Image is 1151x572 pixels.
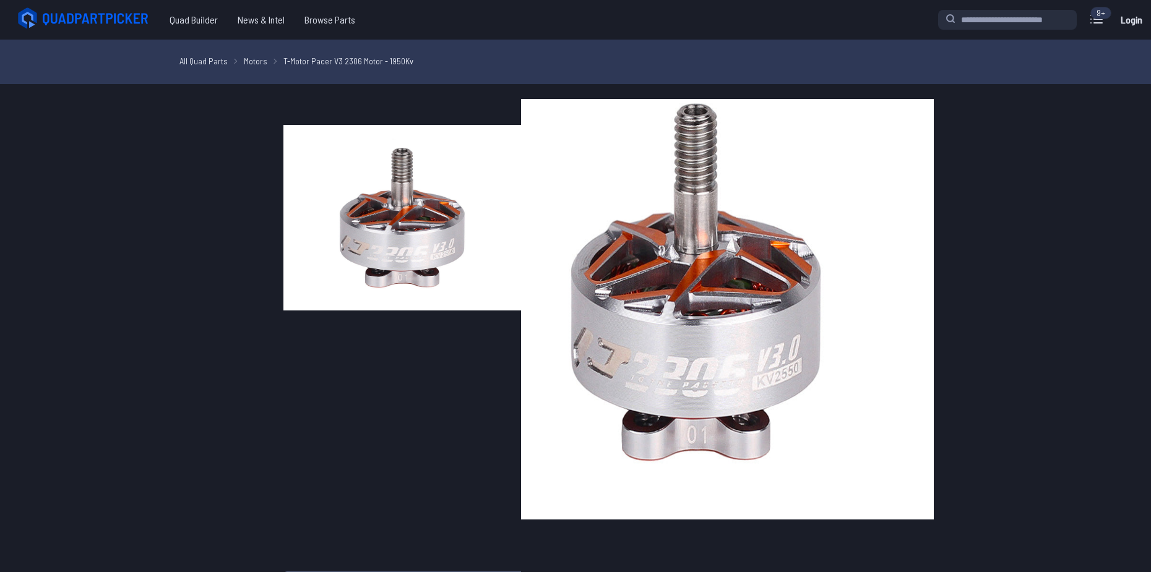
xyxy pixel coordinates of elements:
[228,7,295,32] a: News & Intel
[1090,7,1111,19] div: 9+
[179,54,228,67] a: All Quad Parts
[244,54,267,67] a: Motors
[283,54,413,67] a: T-Motor Pacer V3 2306 Motor - 1950Kv
[295,7,365,32] a: Browse Parts
[1116,7,1146,32] a: Login
[160,7,228,32] a: Quad Builder
[283,99,521,336] img: image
